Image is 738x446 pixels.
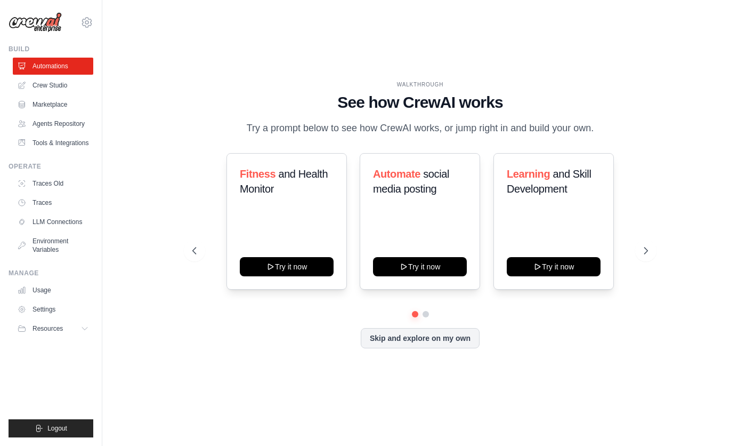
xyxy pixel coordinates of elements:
a: Settings [13,301,93,318]
a: Crew Studio [13,77,93,94]
button: Try it now [507,257,601,276]
img: Logo [9,12,62,33]
button: Skip and explore on my own [361,328,480,348]
div: WALKTHROUGH [192,81,648,89]
a: Usage [13,282,93,299]
p: Try a prompt below to see how CrewAI works, or jump right in and build your own. [241,121,599,136]
span: Automate [373,168,420,180]
span: Learning [507,168,550,180]
a: Environment Variables [13,233,93,258]
div: Manage [9,269,93,277]
a: Agents Repository [13,115,93,132]
a: LLM Connections [13,213,93,230]
button: Try it now [240,257,334,276]
button: Resources [13,320,93,337]
h1: See how CrewAI works [192,93,648,112]
span: Fitness [240,168,275,180]
div: Build [9,45,93,53]
a: Automations [13,58,93,75]
button: Logout [9,419,93,437]
div: Operate [9,162,93,171]
span: Logout [47,424,67,433]
span: and Skill Development [507,168,591,195]
button: Try it now [373,257,467,276]
span: Resources [33,324,63,333]
span: and Health Monitor [240,168,328,195]
a: Tools & Integrations [13,134,93,152]
a: Traces [13,194,93,211]
a: Marketplace [13,96,93,113]
iframe: Chat Widget [685,395,738,446]
a: Traces Old [13,175,93,192]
